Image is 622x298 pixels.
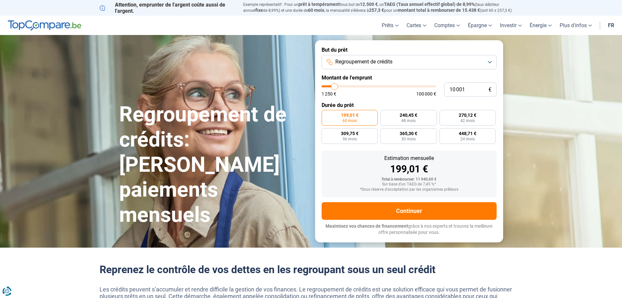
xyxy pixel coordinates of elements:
[556,16,596,35] a: Plus d'infos
[322,223,497,236] p: grâce à nos experts et trouvez la meilleure offre personnalisée pour vous.
[398,8,480,13] span: montant total à rembourser de 15.438 €
[243,2,523,13] p: Exemple représentatif : Pour un tous but de , un (taux débiteur annuel de 8,99%) et une durée de ...
[341,113,359,117] span: 199,01 €
[460,119,475,123] span: 42 mois
[384,2,475,7] span: TAEG (Taux annuel effectif global) de 8,99%
[403,16,430,35] a: Cartes
[526,16,556,35] a: Énergie
[308,8,324,13] span: 60 mois
[335,58,392,65] span: Regroupement de crédits
[360,2,378,7] span: 12.500 €
[322,55,497,69] button: Regroupement de crédits
[326,223,408,229] span: Maximisez vos chances de financement
[327,177,491,182] div: Total à rembourser: 11 940,60 €
[400,131,417,136] span: 365,30 €
[322,202,497,220] button: Continuer
[430,16,464,35] a: Comptes
[322,75,497,81] label: Montant de l'emprunt
[343,119,357,123] span: 60 mois
[255,8,263,13] span: fixe
[460,137,475,141] span: 24 mois
[100,2,235,14] p: Attention, emprunter de l'argent coûte aussi de l'argent.
[327,187,491,192] div: *Sous réserve d'acceptation par les organismes prêteurs
[400,113,417,117] span: 240,45 €
[369,8,384,13] span: 257,3 €
[8,20,81,31] img: TopCompare
[496,16,526,35] a: Investir
[488,87,491,93] span: €
[416,92,436,96] span: 100 000 €
[322,47,497,53] label: But du prêt
[119,102,307,228] h1: Regroupement de crédits: [PERSON_NAME] paiements mensuels
[327,156,491,161] div: Estimation mensuelle
[401,119,416,123] span: 48 mois
[341,131,359,136] span: 309,75 €
[401,137,416,141] span: 30 mois
[378,16,403,35] a: Prêts
[459,131,476,136] span: 448,71 €
[464,16,496,35] a: Épargne
[459,113,476,117] span: 270,12 €
[322,92,336,96] span: 1 250 €
[604,16,618,35] a: fr
[100,263,523,276] h2: Reprenez le contrôle de vos dettes en les regroupant sous un seul crédit
[298,2,340,7] span: prêt à tempérament
[322,102,497,108] label: Durée du prêt
[327,164,491,174] div: 199,01 €
[343,137,357,141] span: 36 mois
[327,182,491,187] div: Sur base d'un TAEG de 7,45 %*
